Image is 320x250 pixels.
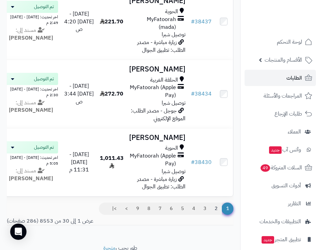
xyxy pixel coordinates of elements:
a: التقارير [245,195,316,212]
a: 7 [154,203,166,215]
span: [DATE] - [DATE] 11:31 م [69,150,89,174]
a: 6 [165,203,177,215]
span: التطبيقات والخدمات [260,217,301,226]
span: 221.70 [100,18,123,26]
span: السلات المتروكة [260,163,302,172]
div: اخر تحديث: [DATE] - [DATE] 5:05 م [4,153,58,166]
img: logo-2.png [274,19,314,33]
span: # [191,158,195,166]
a: الطلبات [245,70,316,86]
a: التطبيقات والخدمات [245,213,316,230]
span: لوحة التحكم [277,37,302,47]
a: لوحة التحكم [245,34,316,50]
a: 9 [132,203,143,215]
span: 1,011.43 [100,154,124,170]
span: تم التوصيل [34,76,54,82]
a: أدوات التسويق [245,178,316,194]
span: # [191,90,195,98]
span: الحوية [165,8,178,16]
a: 4 [188,203,199,215]
a: 8 [143,203,155,215]
span: تم التوصيل [34,3,54,10]
div: Open Intercom Messenger [10,224,26,240]
strong: [PERSON_NAME] [9,106,53,114]
a: 3 [199,203,211,215]
span: توصيل شبرا [162,30,185,39]
span: توصيل شبرا [162,99,185,107]
span: MyFatoorah (Apple Pay) [129,152,176,168]
span: تم التوصيل [34,144,54,151]
a: > [121,203,132,215]
span: أدوات التسويق [271,181,301,190]
div: اخر تحديث: [DATE] - [DATE] 2:30 م [4,85,58,98]
span: MyFatoorah (mada) [129,16,176,31]
a: العملاء [245,124,316,140]
div: عرض 1 إلى 30 من 8553 (286 صفحات) [2,217,238,225]
span: 49 [261,164,270,172]
span: [DATE] - [DATE] 4:20 ص [64,10,94,34]
span: الأقسام والمنتجات [265,55,302,65]
span: جوجل - مصدر الطلب: الموقع الإلكتروني [131,107,185,123]
span: الحوية [165,144,178,152]
strong: [PERSON_NAME] [9,174,53,183]
a: 2 [210,203,222,215]
span: التقارير [288,199,301,208]
span: [DATE] - [DATE] 3:44 ص [64,82,94,106]
span: جديد [262,236,274,244]
span: MyFatoorah (Apple Pay) [129,84,176,99]
a: وآتس آبجديد [245,142,316,158]
a: طلبات الإرجاع [245,106,316,122]
span: وآتس آب [268,145,301,154]
span: الحلقة الغربية [150,76,178,84]
span: زيارة مباشرة - مصدر الطلب: تطبيق الجوال [137,38,185,54]
a: #38437 [191,18,212,26]
span: المراجعات والأسئلة [264,91,302,101]
span: 272.70 [100,90,123,98]
h3: [PERSON_NAME] [129,134,185,142]
span: 1 [221,203,233,215]
a: السلات المتروكة49 [245,160,316,176]
div: اخر تحديث: [DATE] - [DATE] 2:49 م [4,13,58,26]
span: تطبيق المتجر [261,235,301,244]
a: #38430 [191,158,212,166]
span: العملاء [288,127,301,137]
strong: [PERSON_NAME] [9,34,53,42]
a: #38434 [191,90,212,98]
span: # [191,18,195,26]
span: جديد [269,146,282,154]
span: توصيل شبرا [162,167,185,175]
a: 5 [177,203,188,215]
h3: [PERSON_NAME] [129,65,185,73]
span: زيارة مباشرة - مصدر الطلب: تطبيق الجوال [137,175,185,191]
a: تطبيق المتجرجديد [245,231,316,248]
a: >| [108,203,121,215]
span: طلبات الإرجاع [274,109,302,119]
span: الطلبات [286,73,302,83]
a: المراجعات والأسئلة [245,88,316,104]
